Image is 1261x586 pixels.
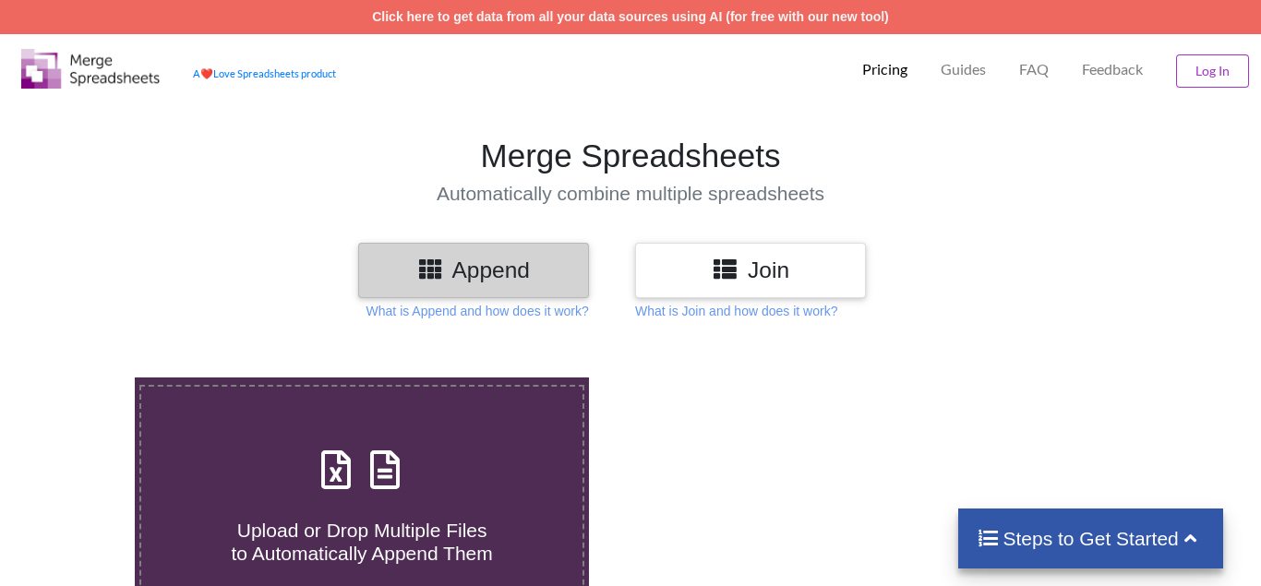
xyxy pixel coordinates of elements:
h4: Steps to Get Started [977,527,1205,550]
p: What is Append and how does it work? [366,302,589,320]
a: Click here to get data from all your data sources using AI (for free with our new tool) [372,9,889,24]
img: Logo.png [21,49,160,89]
p: Pricing [862,60,907,79]
button: Log In [1176,54,1249,88]
h3: Join [649,257,852,283]
p: FAQ [1019,60,1049,79]
h3: Append [372,257,575,283]
span: heart [200,67,213,79]
span: Upload or Drop Multiple Files to Automatically Append Them [232,520,493,564]
span: Feedback [1082,62,1143,77]
p: Guides [941,60,986,79]
a: AheartLove Spreadsheets product [193,67,336,79]
p: What is Join and how does it work? [635,302,837,320]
